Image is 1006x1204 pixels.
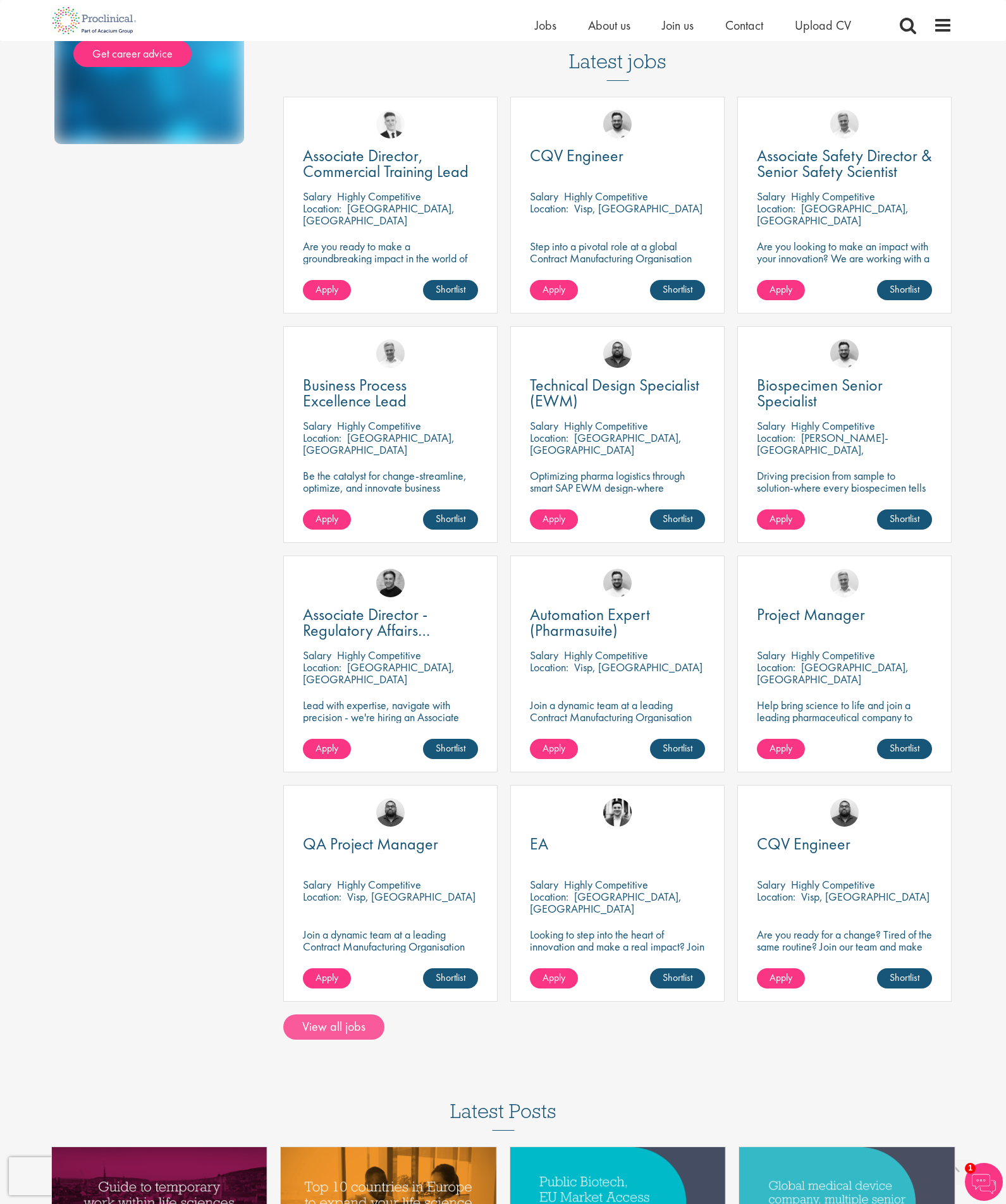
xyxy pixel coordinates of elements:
span: Business Process Excellence Lead [303,374,407,411]
img: Ashley Bennett [830,798,859,827]
a: Shortlist [650,739,705,759]
h3: Latest Posts [450,1100,556,1131]
a: About us [588,17,630,33]
span: Location: [303,201,341,216]
p: Highly Competitive [564,877,648,892]
span: Associate Director - Regulatory Affairs Consultant [303,604,430,657]
p: Highly Competitive [564,189,648,204]
span: EA [530,833,548,854]
a: Shortlist [423,280,478,300]
a: Join us [662,17,694,33]
span: Apply [770,283,792,296]
a: Apply [530,739,578,759]
a: Contact [725,17,763,33]
span: Location: [757,889,795,904]
span: Location: [530,201,568,216]
span: Location: [303,889,341,904]
p: Highly Competitive [337,418,421,433]
a: CQV Engineer [757,836,932,852]
p: [GEOGRAPHIC_DATA], [GEOGRAPHIC_DATA] [303,660,455,686]
a: Upload CV [795,17,851,33]
span: Associate Safety Director & Senior Safety Scientist [757,145,932,182]
span: Location: [303,660,341,674]
img: Emile De Beer [603,569,632,597]
span: Apply [770,971,792,984]
span: Apply [316,283,338,296]
p: Lead with expertise, navigate with precision - we're hiring an Associate Director to shape regula... [303,699,478,759]
span: Apply [543,283,565,296]
span: Salary [303,189,331,204]
span: Apply [543,741,565,755]
iframe: reCAPTCHA [9,1157,171,1195]
a: Technical Design Specialist (EWM) [530,377,705,409]
span: Salary [530,877,558,892]
a: Shortlist [650,280,705,300]
p: Be the catalyst for change-streamline, optimize, and innovate business processes in a dynamic bio... [303,470,478,518]
span: CQV Engineer [530,145,623,166]
p: Highly Competitive [337,189,421,204]
a: Apply [757,280,805,300]
span: Project Manager [757,604,865,625]
p: Highly Competitive [791,418,875,433]
a: EA [530,836,705,852]
p: Help bring science to life and join a leading pharmaceutical company to play a key role in overse... [757,699,932,747]
img: Joshua Bye [376,339,405,368]
p: Highly Competitive [337,877,421,892]
a: Apply [303,280,351,300]
span: Location: [530,889,568,904]
p: Are you ready to make a groundbreaking impact in the world of biotechnology? Join a growing compa... [303,240,478,300]
p: [GEOGRAPHIC_DATA], [GEOGRAPHIC_DATA] [303,430,455,457]
a: Apply [530,280,578,300]
span: Salary [757,648,785,662]
span: Apply [316,741,338,755]
a: Shortlist [650,509,705,530]
a: Shortlist [423,509,478,530]
span: 1 [965,1163,976,1174]
span: Location: [303,430,341,445]
img: Ashley Bennett [603,339,632,368]
p: Join a dynamic team at a leading Contract Manufacturing Organisation (CMO) and contribute to grou... [530,699,705,759]
span: Salary [757,877,785,892]
span: Salary [757,418,785,433]
img: Emile De Beer [830,339,859,368]
h3: Latest jobs [569,19,666,81]
a: Associate Director, Commercial Training Lead [303,148,478,179]
p: Join a dynamic team at a leading Contract Manufacturing Organisation and contribute to groundbrea... [303,928,478,976]
a: Apply [303,968,351,988]
p: Optimizing pharma logistics through smart SAP EWM design-where precision meets performance in eve... [530,470,705,518]
img: Ashley Bennett [376,798,405,827]
p: Highly Competitive [564,648,648,662]
img: Joshua Bye [830,110,859,138]
a: Edward Little [603,798,632,827]
a: Business Process Excellence Lead [303,377,478,409]
span: Technical Design Specialist (EWM) [530,374,699,411]
span: Salary [303,877,331,892]
a: Project Manager [757,607,932,623]
p: Highly Competitive [791,877,875,892]
p: Are you ready for a change? Tired of the same routine? Join our team and make your mark in the in... [757,928,932,964]
span: Salary [303,418,331,433]
span: Apply [770,741,792,755]
a: Associate Director - Regulatory Affairs Consultant [303,607,478,638]
p: [PERSON_NAME]-[GEOGRAPHIC_DATA], [GEOGRAPHIC_DATA] [757,430,888,469]
span: Salary [530,418,558,433]
a: Apply [303,509,351,530]
span: Location: [757,201,795,216]
img: Joshua Bye [830,569,859,597]
p: Visp, [GEOGRAPHIC_DATA] [801,889,929,904]
img: Nicolas Daniel [376,110,405,138]
p: [GEOGRAPHIC_DATA], [GEOGRAPHIC_DATA] [757,201,909,228]
span: Location: [757,660,795,674]
p: [GEOGRAPHIC_DATA], [GEOGRAPHIC_DATA] [530,889,682,916]
span: Salary [530,189,558,204]
a: Peter Duvall [376,569,405,597]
